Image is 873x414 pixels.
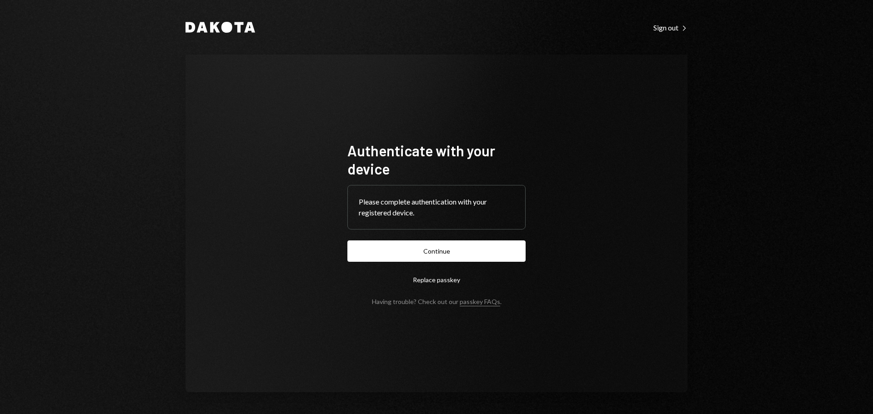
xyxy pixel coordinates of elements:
[653,22,687,32] a: Sign out
[653,23,687,32] div: Sign out
[347,141,526,178] h1: Authenticate with your device
[347,240,526,262] button: Continue
[372,298,502,305] div: Having trouble? Check out our .
[460,298,500,306] a: passkey FAQs
[347,269,526,290] button: Replace passkey
[359,196,514,218] div: Please complete authentication with your registered device.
